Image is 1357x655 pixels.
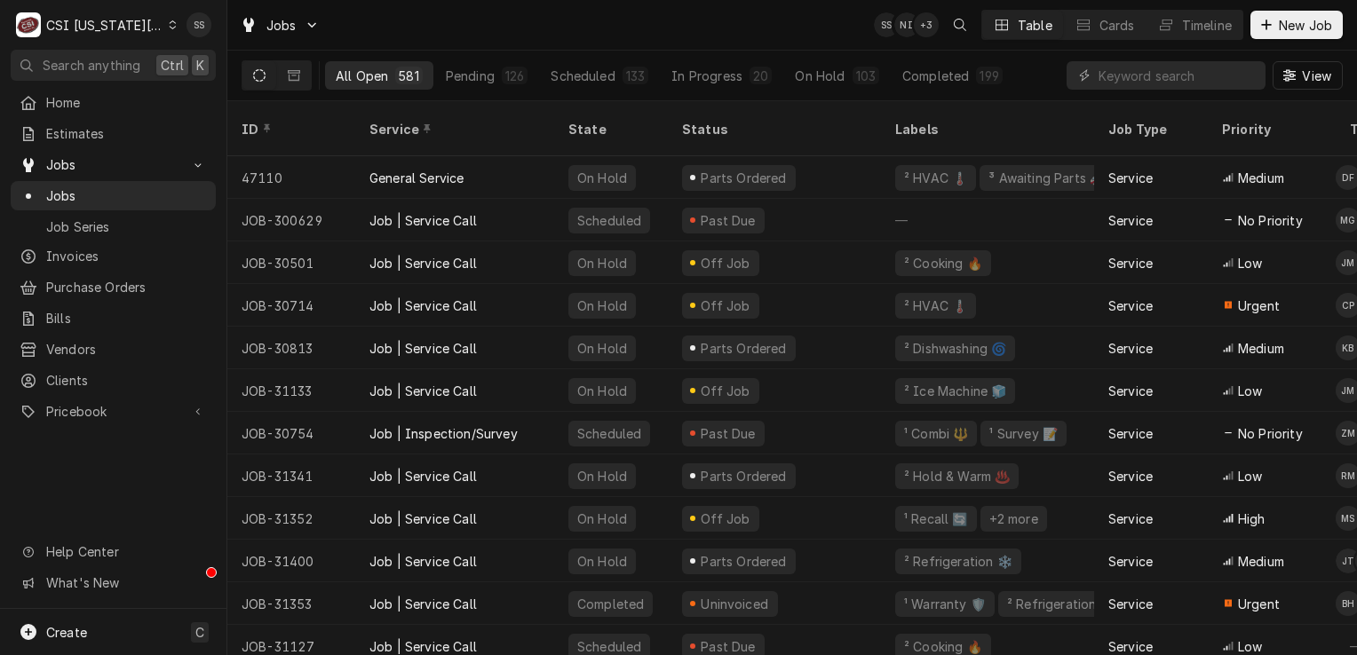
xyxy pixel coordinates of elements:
div: SS [186,12,211,37]
span: Vendors [46,340,207,359]
div: Scheduled [575,424,643,443]
span: Bills [46,309,207,327]
div: Job | Service Call [369,595,477,613]
div: Job | Service Call [369,552,477,571]
input: Keyword search [1099,61,1257,90]
div: Parts Ordered [699,169,789,187]
a: Jobs [11,181,216,210]
a: Bills [11,304,216,333]
div: ¹ Survey 📝 [988,424,1059,443]
div: ² Hold & Warm ♨️ [902,467,1012,485]
div: Scheduled [575,211,643,230]
span: Jobs [46,186,207,205]
div: In Progress [671,67,742,85]
span: Jobs [46,155,180,174]
div: On Hold [575,467,629,485]
div: ² Dishwashing 🌀 [902,339,1008,358]
div: ¹ Combi 🔱 [902,424,970,443]
span: Low [1238,382,1262,400]
div: JOB-31341 [227,454,355,497]
div: Service [1108,254,1153,272]
div: ² HVAC 🌡️ [902,296,969,315]
div: ² Refrigeration ❄️ [902,552,1014,571]
div: Service [369,120,536,138]
div: Job | Service Call [369,382,477,400]
span: Create [46,625,87,640]
div: ³ Awaiting Parts 🚚 [987,169,1107,187]
div: Job | Service Call [369,296,477,315]
span: Medium [1238,339,1284,358]
span: Pricebook [46,402,180,421]
span: What's New [46,573,205,592]
span: Urgent [1238,296,1280,315]
div: Service [1108,169,1153,187]
span: Search anything [43,56,140,75]
div: Table [1018,16,1052,35]
span: Ctrl [161,56,184,75]
div: 20 [753,67,768,85]
span: Low [1238,254,1262,272]
div: Completed [575,595,646,613]
div: 581 [399,67,418,85]
div: General Service [369,169,464,187]
div: JOB-31353 [227,582,355,625]
div: Job | Inspection/Survey [369,424,518,443]
span: Estimates [46,124,207,143]
div: ¹ Warranty 🛡️ [902,595,988,613]
div: Status [682,120,863,138]
div: On Hold [575,509,629,528]
a: Home [11,88,216,117]
div: On Hold [575,382,629,400]
div: JOB-30714 [227,284,355,327]
div: Completed [902,67,969,85]
div: Service [1108,296,1153,315]
span: Home [46,93,207,112]
div: ² Ice Machine 🧊 [902,382,1008,400]
div: +2 more [988,509,1040,528]
div: Nate Ingram's Avatar [894,12,919,37]
span: Help Center [46,542,205,561]
span: New Job [1275,16,1336,35]
div: JOB-30754 [227,412,355,454]
span: No Priority [1238,211,1303,230]
div: 126 [505,67,524,85]
button: View [1273,61,1343,90]
div: JOB-300629 [227,199,355,241]
div: CSI [US_STATE][GEOGRAPHIC_DATA] [46,16,163,35]
div: + 3 [914,12,939,37]
div: Parts Ordered [699,467,789,485]
div: Service [1108,382,1153,400]
div: On Hold [575,254,629,272]
div: CSI Kansas City's Avatar [16,12,41,37]
span: Medium [1238,552,1284,571]
div: Priority [1222,120,1318,138]
div: State [568,120,654,138]
span: K [196,56,204,75]
div: Service [1108,509,1153,528]
div: Service [1108,467,1153,485]
div: On Hold [575,169,629,187]
div: Service [1108,211,1153,230]
div: Job Type [1108,120,1194,138]
div: Off Job [698,509,752,528]
div: ² Cooking 🔥 [902,254,984,272]
button: Open search [946,11,974,39]
div: On Hold [795,67,845,85]
a: Go to Pricebook [11,397,216,426]
a: Go to Jobs [233,11,327,40]
div: C [16,12,41,37]
a: Go to Help Center [11,537,216,566]
a: Estimates [11,119,216,148]
div: Service [1108,424,1153,443]
div: Service [1108,552,1153,571]
span: Jobs [266,16,297,35]
span: Clients [46,371,207,390]
div: On Hold [575,552,629,571]
div: SS [874,12,899,37]
div: Job | Service Call [369,467,477,485]
div: All Open [336,67,388,85]
div: 133 [626,67,645,85]
a: Go to What's New [11,568,216,597]
div: Timeline [1182,16,1232,35]
div: Cards [1099,16,1135,35]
